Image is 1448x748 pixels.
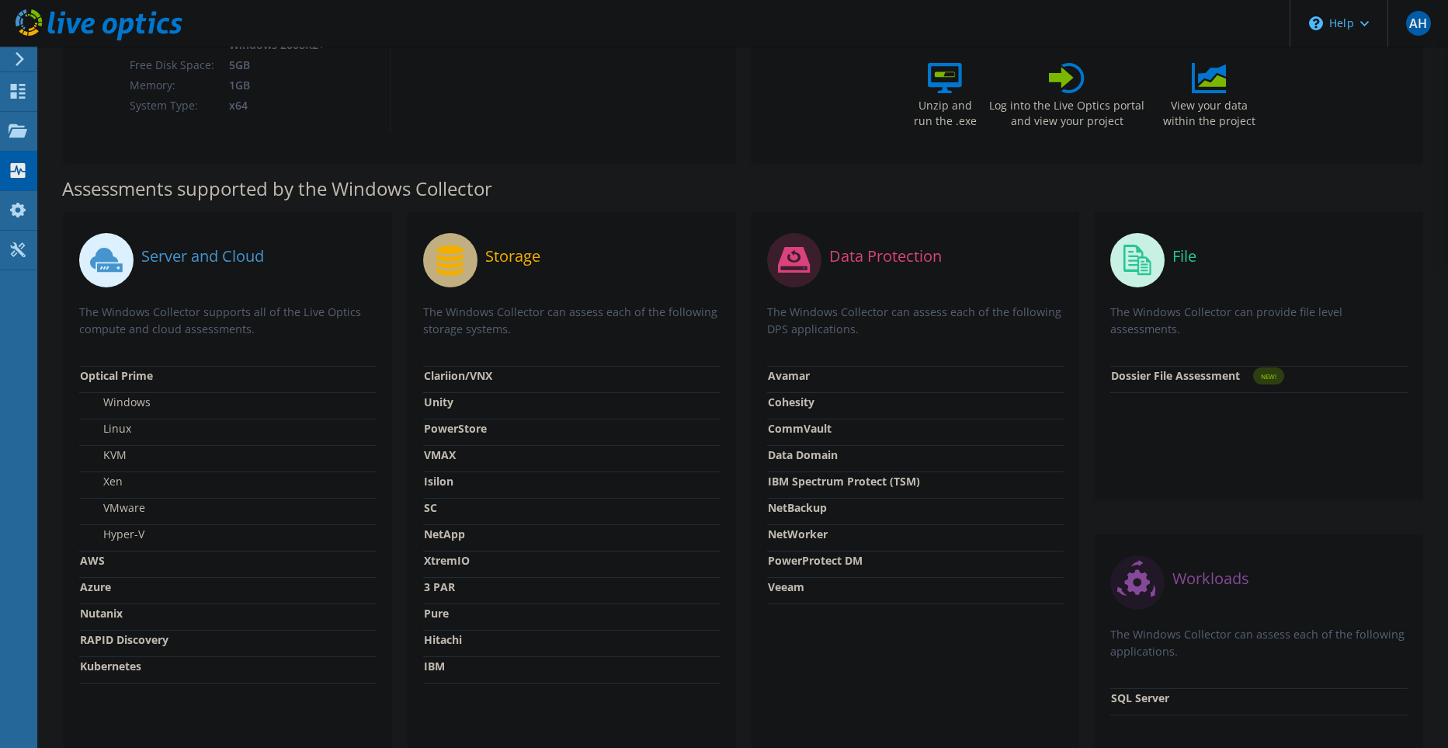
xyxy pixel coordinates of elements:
label: Windows [80,395,151,410]
strong: Veeam [768,579,804,594]
strong: RAPID Discovery [80,632,168,647]
td: 5GB [217,55,328,75]
td: 1GB [217,75,328,96]
label: Storage [485,249,540,264]
p: The Windows Collector can assess each of the following storage systems. [423,304,721,338]
strong: Avamar [768,368,810,383]
strong: PowerProtect DM [768,553,863,568]
strong: NetApp [424,527,465,541]
strong: Clariion/VNX [424,368,492,383]
svg: \n [1309,16,1323,30]
label: Server and Cloud [141,249,264,264]
label: File [1172,249,1196,264]
strong: Unity [424,395,453,409]
p: The Windows Collector supports all of the Live Optics compute and cloud assessments. [79,304,377,338]
strong: SC [424,500,437,515]
label: Unzip and run the .exe [909,93,981,129]
strong: Data Domain [768,447,838,462]
p: The Windows Collector can provide file level assessments. [1110,304,1408,338]
label: View your data within the project [1153,93,1265,129]
strong: Hitachi [424,632,462,647]
strong: 3 PAR [424,579,455,594]
td: x64 [217,96,328,116]
label: Xen [80,474,123,489]
strong: Pure [424,606,449,621]
label: Assessments supported by the Windows Collector [62,181,492,197]
label: KVM [80,447,127,463]
label: Workloads [1172,571,1249,586]
label: Hyper-V [80,527,144,542]
strong: XtremIO [424,553,470,568]
label: Linux [80,421,131,437]
strong: NetWorker [768,527,828,541]
strong: Optical Prime [80,368,153,383]
tspan: NEW! [1261,372,1276,381]
strong: Kubernetes [80,659,141,673]
strong: SQL Server [1111,691,1169,705]
label: Log into the Live Optics portal and view your project [988,93,1145,129]
strong: Azure [80,579,111,594]
strong: Dossier File Assessment [1111,368,1240,383]
strong: VMAX [424,447,456,462]
strong: Cohesity [768,395,814,409]
td: Memory: [129,75,217,96]
strong: Nutanix [80,606,123,621]
label: Data Protection [829,249,942,264]
label: VMware [80,500,145,516]
strong: Isilon [424,474,453,489]
td: Free Disk Space: [129,55,217,75]
strong: AWS [80,553,105,568]
span: AH [1406,11,1431,36]
strong: IBM Spectrum Protect (TSM) [768,474,920,489]
td: System Type: [129,96,217,116]
strong: CommVault [768,421,832,436]
p: The Windows Collector can assess each of the following applications. [1110,626,1408,660]
p: The Windows Collector can assess each of the following DPS applications. [767,304,1064,338]
strong: IBM [424,659,445,673]
strong: PowerStore [424,421,487,436]
strong: NetBackup [768,500,827,515]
